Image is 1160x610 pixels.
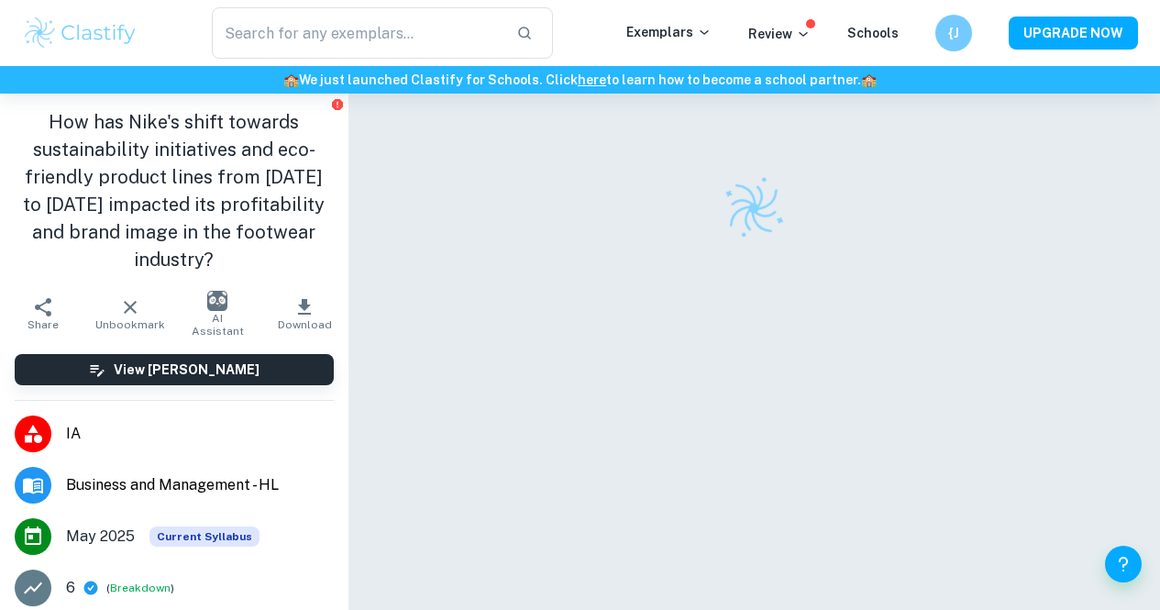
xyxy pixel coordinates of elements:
[578,72,606,87] a: here
[66,577,75,599] p: 6
[185,312,250,338] span: AI Assistant
[847,26,899,40] a: Schools
[66,526,135,548] span: May 2025
[935,15,972,51] button: {J
[283,72,299,87] span: 🏫
[626,22,712,42] p: Exemplars
[95,318,165,331] span: Unbookmark
[106,580,174,597] span: ( )
[28,318,59,331] span: Share
[22,15,138,51] img: Clastify logo
[748,24,811,44] p: Review
[15,108,334,273] h1: How has Nike's shift towards sustainability initiatives and eco-friendly product lines from [DATE...
[15,354,334,385] button: View [PERSON_NAME]
[87,288,174,339] button: Unbookmark
[66,423,334,445] span: IA
[278,318,332,331] span: Download
[149,527,260,547] span: Current Syllabus
[114,360,260,380] h6: View [PERSON_NAME]
[1009,17,1138,50] button: UPGRADE NOW
[861,72,877,87] span: 🏫
[66,474,334,496] span: Business and Management - HL
[174,288,261,339] button: AI Assistant
[331,97,345,111] button: Report issue
[110,580,171,596] button: Breakdown
[4,70,1156,90] h6: We just launched Clastify for Schools. Click to learn how to become a school partner.
[212,7,502,59] input: Search for any exemplars...
[1105,546,1142,582] button: Help and Feedback
[207,291,227,311] img: AI Assistant
[713,167,796,250] img: Clastify logo
[261,288,348,339] button: Download
[149,527,260,547] div: This exemplar is based on the current syllabus. Feel free to refer to it for inspiration/ideas wh...
[944,23,965,43] h6: {J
